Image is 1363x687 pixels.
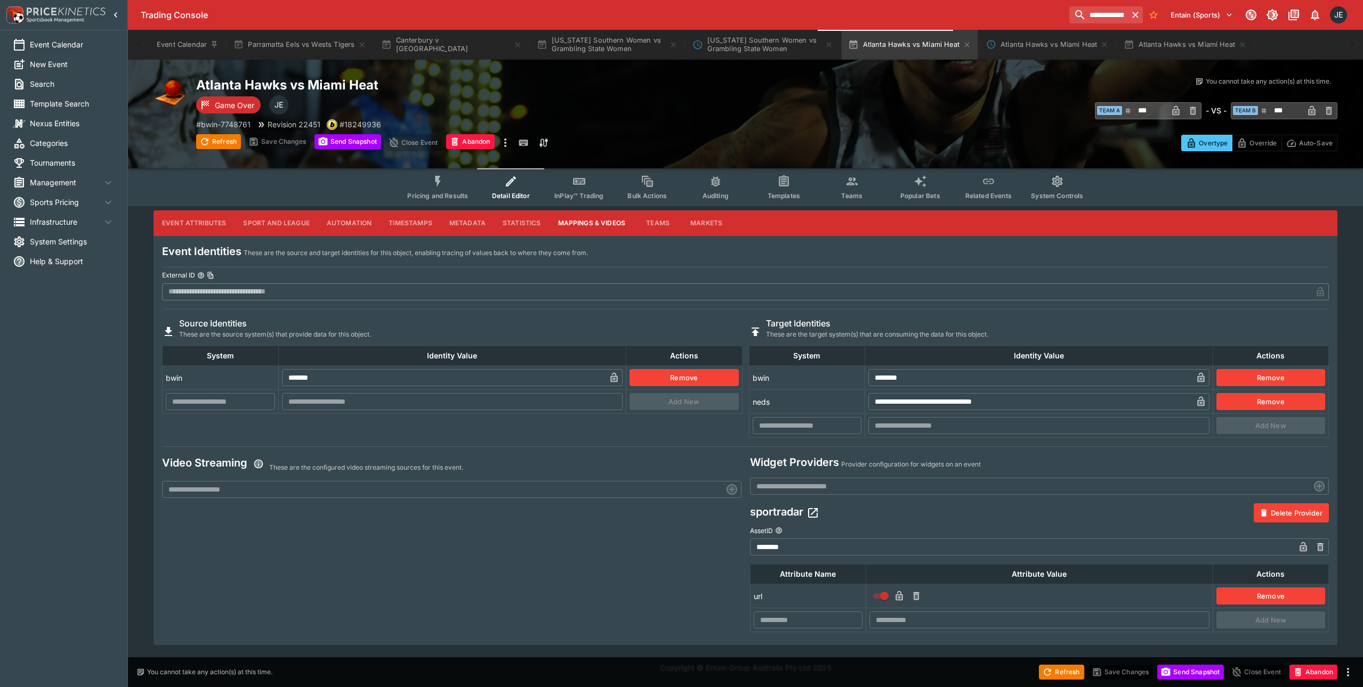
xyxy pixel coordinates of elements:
[30,157,115,168] span: Tournaments
[1249,137,1277,149] p: Override
[530,30,684,60] button: [US_STATE] Southern Women vs Grambling State Women
[1241,5,1261,24] button: Connected to PK
[750,503,822,522] h4: sportradar
[749,346,865,366] th: System
[375,30,528,60] button: Canterbury v [GEOGRAPHIC_DATA]
[627,192,667,200] span: Bulk Actions
[141,10,1065,21] div: Trading Console
[30,256,115,267] span: Help & Support
[1216,393,1326,410] button: Remove
[750,565,866,584] th: Attribute Name
[340,119,381,130] p: Copy To Clipboard
[268,119,320,130] p: Revision 22451
[554,192,603,200] span: InPlay™ Trading
[626,346,743,366] th: Actions
[494,210,550,236] button: Statistics
[1305,5,1325,24] button: Notifications
[1254,503,1329,522] button: Delete Provider
[3,4,25,26] img: PriceKinetics Logo
[30,216,102,227] span: Infrastructure
[1284,5,1303,24] button: Documentation
[492,192,530,200] span: Detail Editor
[865,346,1213,366] th: Identity Value
[1299,137,1333,149] p: Auto-Save
[750,455,839,469] h4: Widget Providers
[147,667,272,677] p: You cannot take any action(s) at this time.
[766,329,988,340] span: These are the target system(s) that are consuming the data for this object.
[1216,587,1325,604] button: Remove
[703,192,729,200] span: Auditing
[278,346,626,366] th: Identity Value
[1164,6,1239,23] button: Select Tenant
[749,390,865,414] td: neds
[1213,565,1328,584] th: Actions
[196,119,251,130] p: Copy To Clipboard
[446,134,494,149] button: Abandon
[235,210,318,236] button: Sport and League
[1206,105,1227,116] h6: - VS -
[163,346,279,366] th: System
[1157,665,1224,680] button: Send Snapshot
[841,192,862,200] span: Teams
[30,236,115,247] span: System Settings
[446,136,494,146] span: Mark an event as closed and abandoned.
[1069,6,1128,23] input: search
[1181,135,1232,151] button: Overtype
[1330,6,1347,23] div: James Edlin
[1145,6,1162,23] button: No Bookmarks
[269,95,288,114] div: James Edlin
[842,30,978,60] button: Atlanta Hawks vs Miami Heat
[162,271,195,280] p: External ID
[550,210,634,236] button: Mappings & Videos
[686,30,840,60] button: Texas Southern Women vs Grambling State Women
[30,118,115,129] span: Nexus Entities
[900,192,940,200] span: Popular Bets
[750,526,773,535] p: AssetID
[775,527,783,534] button: AssetID
[1232,135,1281,151] button: Override
[1039,665,1084,680] button: Refresh
[630,369,739,386] button: Remove
[1233,106,1258,115] span: Team B
[30,177,102,188] span: Management
[197,272,205,279] button: External IDCopy To Clipboard
[327,120,337,129] img: bwin.png
[1281,135,1337,151] button: Auto-Save
[163,366,279,390] td: bwin
[1327,3,1350,27] button: James Edlin
[196,134,241,149] button: Refresh
[1216,369,1326,386] button: Remove
[30,78,115,89] span: Search
[399,168,1092,206] div: Event type filters
[30,197,102,208] span: Sports Pricing
[1289,666,1337,676] span: Mark an event as closed and abandoned.
[499,134,512,151] button: more
[841,459,981,470] p: Provider configuration for widgets on an event
[1213,346,1329,366] th: Actions
[1342,666,1354,678] button: more
[1181,135,1337,151] div: Start From
[1206,77,1331,86] p: You cannot take any action(s) at this time.
[682,210,731,236] button: Markets
[269,462,463,473] p: These are the configured video streaming sources for this event.
[965,192,1012,200] span: Related Events
[1097,106,1122,115] span: Team A
[314,134,381,149] button: Send Snapshot
[327,119,337,130] div: bwin
[27,18,84,22] img: Sportsbook Management
[30,39,115,50] span: Event Calendar
[318,210,381,236] button: Automation
[30,59,115,70] span: New Event
[634,210,682,236] button: Teams
[227,30,373,60] button: Parramatta Eels vs Wests Tigers
[154,77,188,111] img: basketball.png
[215,100,254,111] p: Game Over
[1031,192,1083,200] span: System Controls
[749,366,865,390] td: bwin
[768,192,800,200] span: Templates
[1199,137,1228,149] p: Overtype
[162,244,241,258] h4: Event Identities
[380,210,441,236] button: Timestamps
[150,30,225,60] button: Event Calendar
[30,98,115,109] span: Template Search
